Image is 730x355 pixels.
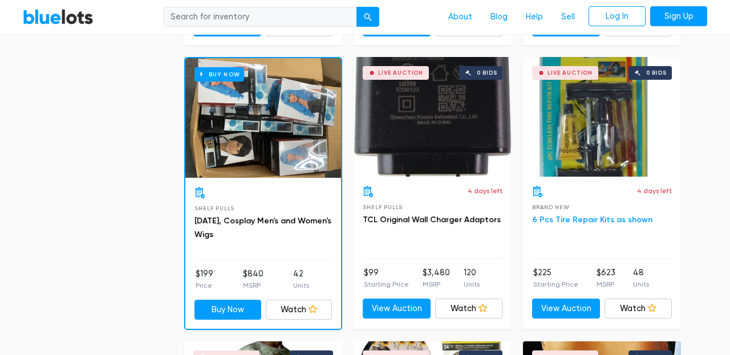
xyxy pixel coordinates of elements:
[481,6,517,28] a: Blog
[423,267,450,289] li: $3,480
[532,215,652,225] a: 6 Pcs Tire Repair Kits as shown
[633,267,649,289] li: 48
[597,279,615,289] p: MSRP
[23,9,94,25] a: BlueLots
[363,215,501,225] a: TCL Original Wall Charger Adaptors
[477,70,497,76] div: 0 bids
[196,280,213,291] p: Price
[196,268,213,291] li: $199
[547,70,593,76] div: Live Auction
[605,299,672,319] a: Watch
[633,279,649,289] p: Units
[464,267,480,289] li: 120
[468,186,502,196] p: 4 days left
[194,67,244,81] h6: Buy Now
[552,6,584,28] a: Sell
[435,299,503,319] a: Watch
[532,299,600,319] a: View Auction
[517,6,552,28] a: Help
[650,6,707,27] a: Sign Up
[364,267,409,289] li: $99
[533,279,578,289] p: Starting Price
[293,280,309,291] p: Units
[589,6,646,27] a: Log In
[243,280,263,291] p: MSRP
[464,279,480,289] p: Units
[185,58,341,178] a: Buy Now
[646,70,667,76] div: 0 bids
[243,268,263,291] li: $840
[194,216,331,239] a: [DATE], Cosplay Men's and Women's Wigs
[194,300,261,320] a: Buy Now
[363,204,403,210] span: Shelf Pulls
[637,186,672,196] p: 4 days left
[293,268,309,291] li: 42
[532,204,569,210] span: Brand New
[354,57,512,177] a: Live Auction 0 bids
[364,279,409,289] p: Starting Price
[266,300,332,320] a: Watch
[363,299,431,319] a: View Auction
[439,6,481,28] a: About
[163,7,357,27] input: Search for inventory
[597,267,615,289] li: $623
[378,70,423,76] div: Live Auction
[423,279,450,289] p: MSRP
[523,57,681,177] a: Live Auction 0 bids
[194,205,234,211] span: Shelf Pulls
[533,267,578,289] li: $225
